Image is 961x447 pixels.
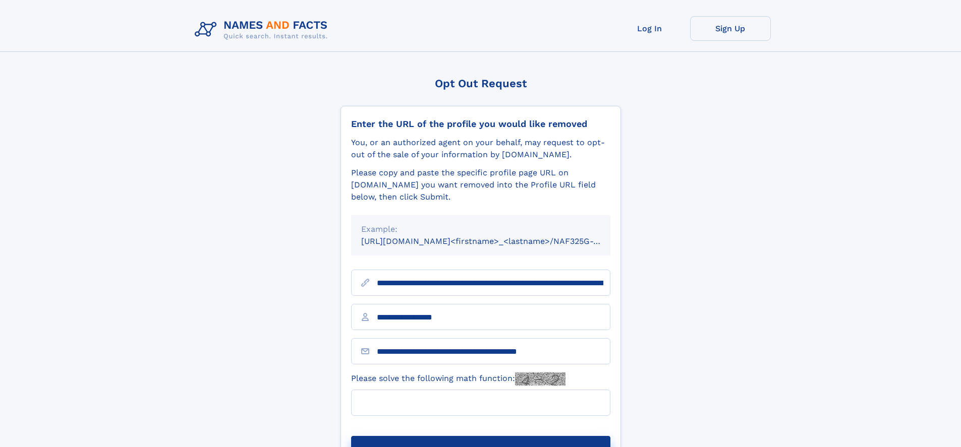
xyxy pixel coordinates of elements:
[361,236,630,246] small: [URL][DOMAIN_NAME]<firstname>_<lastname>/NAF325G-xxxxxxxx
[341,77,621,90] div: Opt Out Request
[351,167,610,203] div: Please copy and paste the specific profile page URL on [DOMAIN_NAME] you want removed into the Pr...
[351,137,610,161] div: You, or an authorized agent on your behalf, may request to opt-out of the sale of your informatio...
[351,372,566,386] label: Please solve the following math function:
[361,223,600,235] div: Example:
[351,118,610,130] div: Enter the URL of the profile you would like removed
[191,16,336,43] img: Logo Names and Facts
[609,16,690,41] a: Log In
[690,16,771,41] a: Sign Up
